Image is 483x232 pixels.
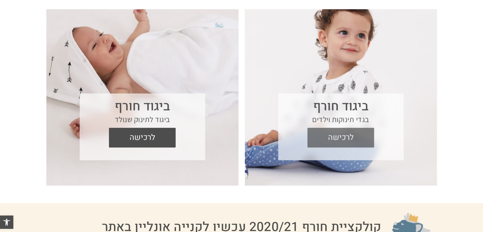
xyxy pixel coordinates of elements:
[92,114,192,125] p: ביגוד לתינוק שנולד
[307,128,374,147] a: לרכישה
[291,99,391,114] h3: ביגוד חורף
[92,99,192,114] h3: ביגוד חורף
[291,114,391,125] p: בגדי תינוקות וילדים
[109,128,176,147] a: לרכישה
[114,128,171,147] span: לרכישה
[312,128,369,147] span: לרכישה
